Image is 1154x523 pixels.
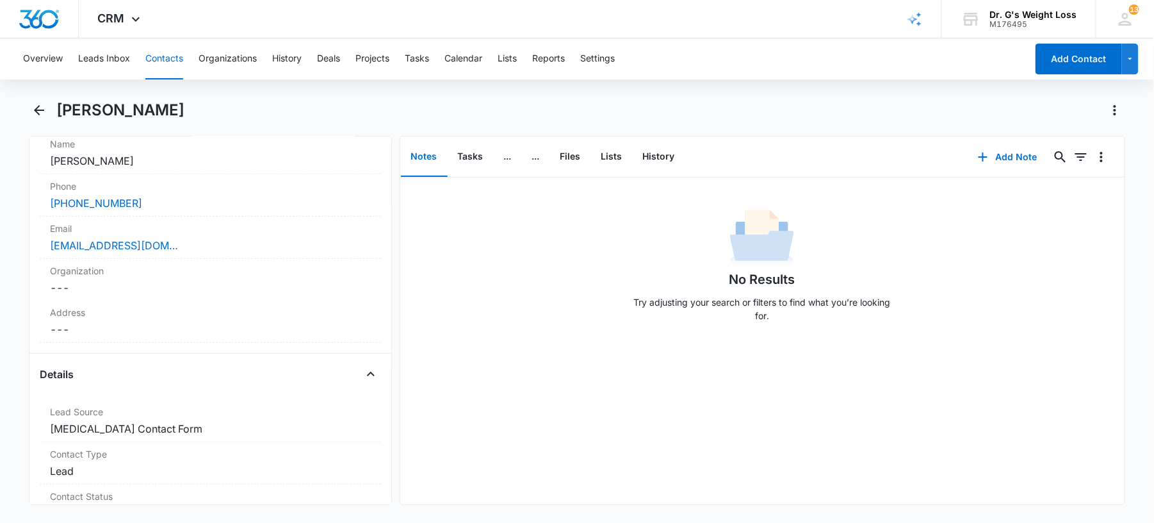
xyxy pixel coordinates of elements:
button: Deals [317,38,340,79]
span: 13 [1129,4,1139,15]
button: Tasks [405,38,429,79]
button: ... [494,137,522,177]
h1: [PERSON_NAME] [56,101,184,120]
button: Calendar [444,38,482,79]
div: Lead Source[MEDICAL_DATA] Contact Form [40,400,381,442]
button: Actions [1105,100,1125,120]
button: History [272,38,302,79]
dd: --- [50,322,371,337]
button: Settings [580,38,615,79]
a: [PHONE_NUMBER] [50,195,142,211]
button: Search... [1050,147,1071,167]
img: No Data [730,206,794,270]
button: Lists [498,38,517,79]
button: Close [361,364,381,385]
dd: [MEDICAL_DATA] Contact Form [50,421,371,436]
div: Address--- [40,301,381,343]
a: [EMAIL_ADDRESS][DOMAIN_NAME] [50,238,178,253]
dd: [PERSON_NAME] [50,153,371,169]
div: account id [990,20,1077,29]
div: Name[PERSON_NAME] [40,132,381,174]
button: Add Contact [1036,44,1122,74]
div: Organization--- [40,259,381,301]
div: Contact TypeLead [40,442,381,485]
button: Overflow Menu [1091,147,1112,167]
button: Overview [23,38,63,79]
button: Files [550,137,591,177]
button: Projects [355,38,389,79]
div: Email[EMAIL_ADDRESS][DOMAIN_NAME] [40,217,381,259]
div: account name [990,10,1077,20]
label: Organization [50,264,371,278]
dd: Lead [50,463,371,479]
label: Contact Status [50,490,371,503]
button: Add Note [965,142,1050,172]
button: Contacts [145,38,183,79]
span: CRM [98,12,125,25]
dd: --- [50,280,371,295]
button: Leads Inbox [78,38,130,79]
h1: No Results [729,270,795,289]
div: notifications count [1129,4,1139,15]
label: Email [50,222,371,235]
button: Lists [591,137,633,177]
button: Back [29,100,49,120]
button: Reports [532,38,565,79]
label: Lead Source [50,405,371,419]
button: ... [522,137,550,177]
p: Try adjusting your search or filters to find what you’re looking for. [628,295,897,322]
button: History [633,137,685,177]
button: Organizations [199,38,257,79]
label: Contact Type [50,447,371,461]
label: Name [50,137,371,151]
label: Phone [50,179,371,193]
button: Notes [401,137,448,177]
div: Phone[PHONE_NUMBER] [40,174,381,217]
button: Filters [1071,147,1091,167]
button: Tasks [448,137,494,177]
h4: Details [40,367,74,382]
label: Address [50,306,371,319]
